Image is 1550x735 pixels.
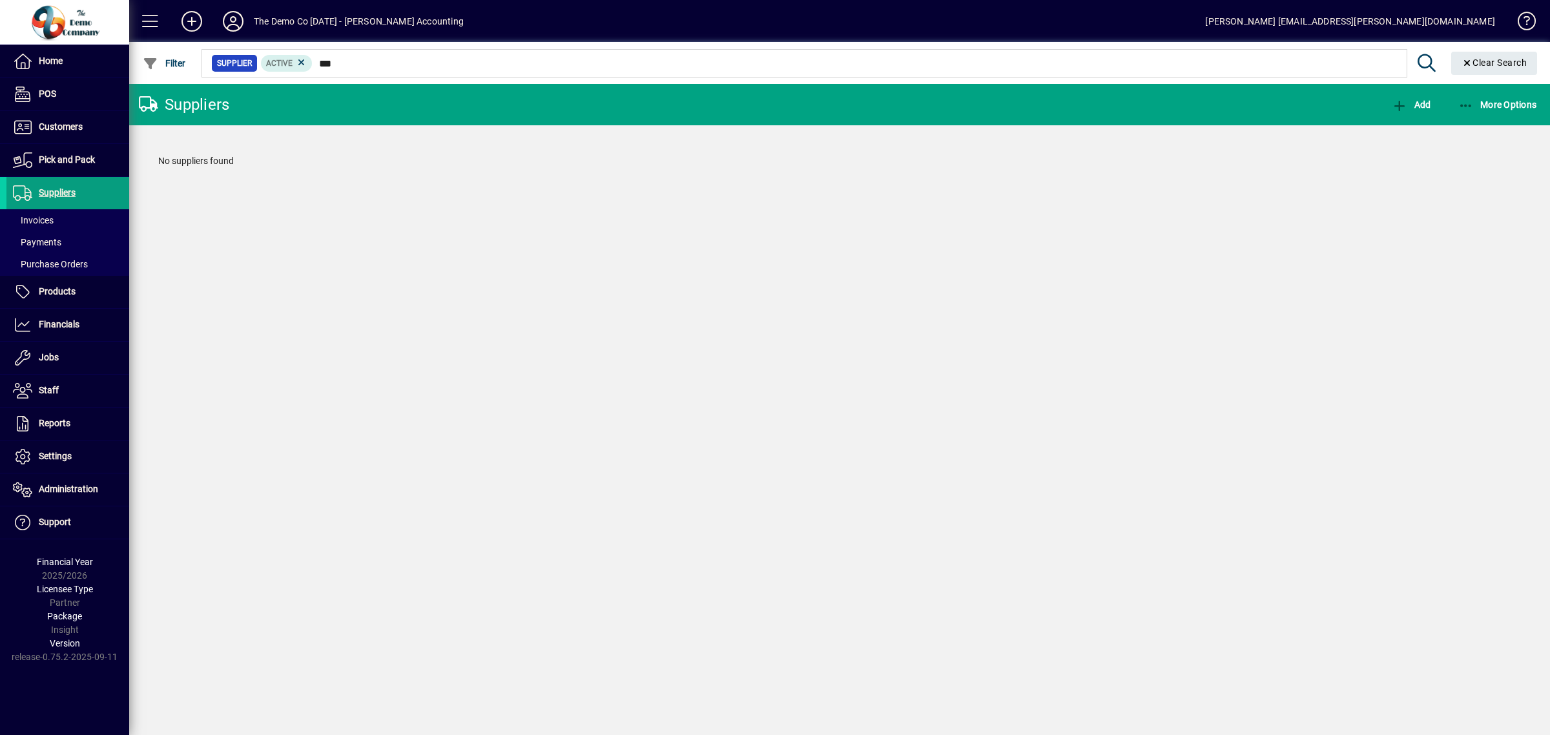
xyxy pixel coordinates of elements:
a: Payments [6,231,129,253]
a: Settings [6,440,129,473]
span: POS [39,88,56,99]
span: Version [50,638,80,648]
span: Customers [39,121,83,132]
a: Jobs [6,342,129,374]
span: Pick and Pack [39,154,95,165]
span: Filter [143,58,186,68]
span: Purchase Orders [13,259,88,269]
button: Filter [139,52,189,75]
a: Support [6,506,129,539]
a: Home [6,45,129,78]
span: More Options [1458,99,1537,110]
a: Customers [6,111,129,143]
span: Support [39,517,71,527]
span: Payments [13,237,61,247]
a: Knowledge Base [1508,3,1534,45]
span: Clear Search [1462,57,1527,68]
span: Staff [39,385,59,395]
a: Products [6,276,129,308]
span: Financial Year [37,557,93,567]
span: Package [47,611,82,621]
div: [PERSON_NAME] [EMAIL_ADDRESS][PERSON_NAME][DOMAIN_NAME] [1205,11,1495,32]
span: Jobs [39,352,59,362]
span: Licensee Type [37,584,93,594]
span: Financials [39,319,79,329]
span: Settings [39,451,72,461]
a: Purchase Orders [6,253,129,275]
span: Administration [39,484,98,494]
a: POS [6,78,129,110]
span: Home [39,56,63,66]
a: Reports [6,408,129,440]
span: Reports [39,418,70,428]
div: Suppliers [139,94,229,115]
button: More Options [1455,93,1540,116]
a: Invoices [6,209,129,231]
span: Products [39,286,76,296]
a: Administration [6,473,129,506]
button: Profile [212,10,254,33]
a: Staff [6,375,129,407]
span: Invoices [13,215,54,225]
a: Pick and Pack [6,144,129,176]
button: Add [1389,93,1434,116]
div: No suppliers found [145,141,1534,181]
span: Supplier [217,57,252,70]
button: Add [171,10,212,33]
mat-chip: Activation Status: Active [261,55,313,72]
div: The Demo Co [DATE] - [PERSON_NAME] Accounting [254,11,464,32]
span: Active [266,59,293,68]
a: Financials [6,309,129,341]
button: Clear [1451,52,1538,75]
span: Suppliers [39,187,76,198]
span: Add [1392,99,1431,110]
